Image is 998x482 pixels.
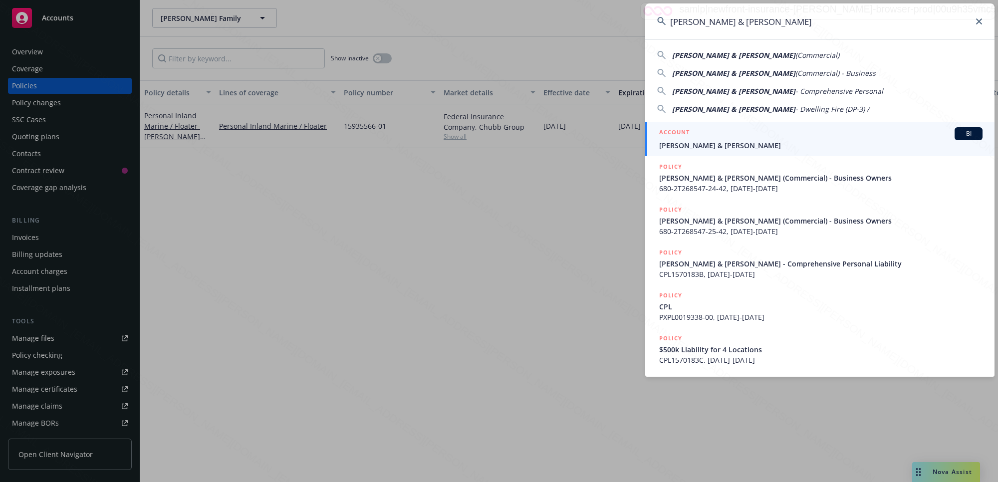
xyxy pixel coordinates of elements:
span: PXPL0019338-00, [DATE]-[DATE] [659,312,983,322]
a: POLICY[PERSON_NAME] & [PERSON_NAME] - Comprehensive Personal LiabilityCPL1570183B, [DATE]-[DATE] [645,242,995,285]
a: POLICY[PERSON_NAME] & [PERSON_NAME] (Commercial) - Business Owners680-2T268547-25-42, [DATE]-[DATE] [645,199,995,242]
span: BI [959,129,979,138]
span: CPL [659,301,983,312]
span: - Comprehensive Personal [795,86,883,96]
span: CPL1570183C, [DATE]-[DATE] [659,355,983,365]
h5: POLICY [659,162,682,172]
h5: POLICY [659,333,682,343]
input: Search... [645,3,995,39]
span: 680-2T268547-25-42, [DATE]-[DATE] [659,226,983,237]
span: [PERSON_NAME] & [PERSON_NAME] (Commercial) - Business Owners [659,173,983,183]
span: $500k Liability for 4 Locations [659,344,983,355]
span: (Commercial) - Business [795,68,876,78]
h5: ACCOUNT [659,127,690,139]
a: ACCOUNTBI[PERSON_NAME] & [PERSON_NAME] [645,122,995,156]
span: [PERSON_NAME] & [PERSON_NAME] - Comprehensive Personal Liability [659,258,983,269]
h5: POLICY [659,290,682,300]
span: [PERSON_NAME] & [PERSON_NAME] [672,104,795,114]
a: POLICY[PERSON_NAME] & [PERSON_NAME] (Commercial) - Business Owners680-2T268547-24-42, [DATE]-[DATE] [645,156,995,199]
span: [PERSON_NAME] & [PERSON_NAME] [672,86,795,96]
a: POLICYCPLPXPL0019338-00, [DATE]-[DATE] [645,285,995,328]
h5: POLICY [659,205,682,215]
h5: POLICY [659,247,682,257]
span: (Commercial) [795,50,839,60]
span: 680-2T268547-24-42, [DATE]-[DATE] [659,183,983,194]
span: CPL1570183B, [DATE]-[DATE] [659,269,983,279]
span: [PERSON_NAME] & [PERSON_NAME] [672,50,795,60]
a: POLICY$500k Liability for 4 LocationsCPL1570183C, [DATE]-[DATE] [645,328,995,371]
span: [PERSON_NAME] & [PERSON_NAME] [659,140,983,151]
span: [PERSON_NAME] & [PERSON_NAME] (Commercial) - Business Owners [659,216,983,226]
span: [PERSON_NAME] & [PERSON_NAME] [672,68,795,78]
span: - Dwelling Fire (DP-3) / [795,104,869,114]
